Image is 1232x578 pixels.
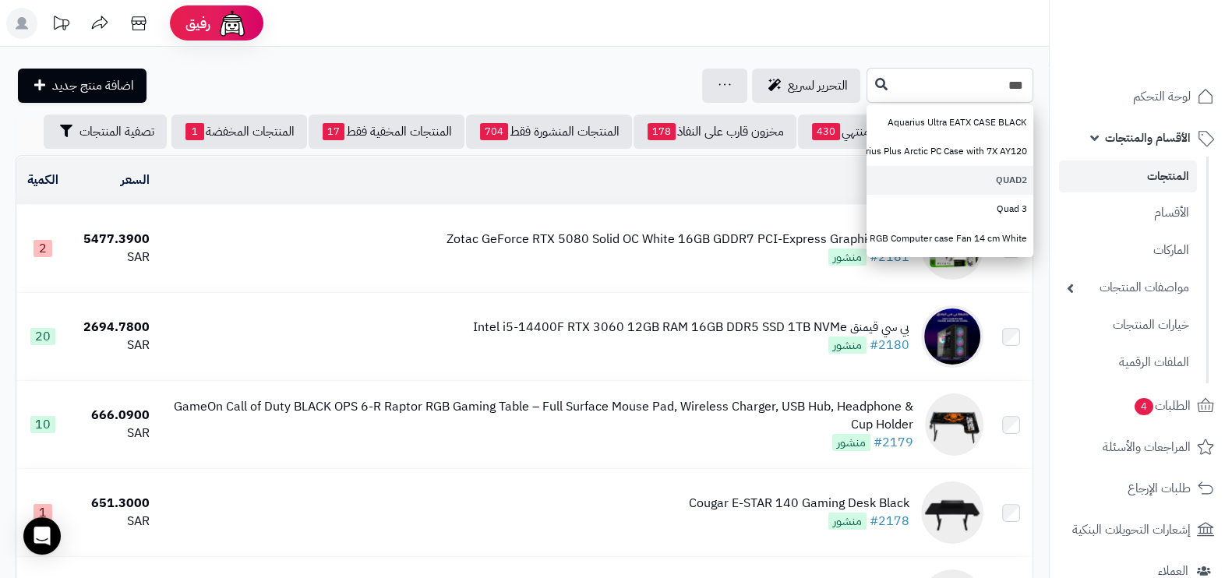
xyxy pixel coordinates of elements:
[1059,234,1197,267] a: الماركات
[925,393,983,456] img: GameOn Call of Duty BLACK OPS 6-R Raptor RGB Gaming Table – Full Surface Mouse Pad, Wireless Char...
[162,398,913,434] div: GameOn Call of Duty BLACK OPS 6-R Raptor RGB Gaming Table – Full Surface Mouse Pad, Wireless Char...
[828,248,867,266] span: منشور
[1059,387,1223,425] a: الطلبات4
[752,69,860,103] a: التحرير لسريع
[309,115,464,149] a: المنتجات المخفية فقط17
[1059,160,1197,192] a: المنتجات
[52,76,134,95] span: اضافة منتج جديد
[1059,428,1223,466] a: المراجعات والأسئلة
[812,123,840,140] span: 430
[473,319,909,337] div: بي سي قيمنق Intel i5-14400F RTX 3060 12GB RAM 16GB DDR5 SSD 1TB NVMe
[1105,127,1191,149] span: الأقسام والمنتجات
[874,433,913,452] a: #2179
[34,504,52,521] span: 1
[828,337,867,354] span: منشور
[27,171,58,189] a: الكمية
[76,231,150,248] div: 5477.3900
[867,108,1033,137] a: Aquarius Ultra EATX CASE BLACK
[323,123,344,140] span: 17
[30,416,55,433] span: 10
[828,513,867,530] span: منشور
[832,434,870,451] span: منشور
[76,248,150,266] div: SAR
[41,8,80,43] a: تحديثات المنصة
[1059,78,1223,115] a: لوحة التحكم
[867,166,1033,195] a: QUAD2
[1059,308,1197,342] a: خيارات المنتجات
[870,336,909,354] a: #2180
[921,481,983,544] img: Cougar E-STAR 140 Gaming Desk Black
[867,224,1033,253] a: Thermaltake Riing Quad 14 RGB Computer case Fan 14 cm White
[1128,478,1191,499] span: طلبات الإرجاع
[1059,346,1197,379] a: الملفات الرقمية
[44,115,167,149] button: تصفية المنتجات
[1133,395,1191,417] span: الطلبات
[1059,511,1223,548] a: إشعارات التحويلات البنكية
[870,512,909,530] a: #2178
[1059,196,1197,230] a: الأقسام
[76,337,150,354] div: SAR
[76,319,150,337] div: 2694.7800
[171,115,307,149] a: المنتجات المخفضة1
[1059,271,1197,305] a: مواصفات المنتجات
[466,115,632,149] a: المنتجات المنشورة فقط704
[121,171,150,189] a: السعر
[480,123,508,140] span: 704
[921,305,983,368] img: بي سي قيمنق Intel i5-14400F RTX 3060 12GB RAM 16GB DDR5 SSD 1TB NVMe
[870,248,909,266] a: #2181
[867,195,1033,224] a: Quad 3
[648,123,676,140] span: 178
[788,76,848,95] span: التحرير لسريع
[76,513,150,530] div: SAR
[18,69,146,103] a: اضافة منتج جديد
[798,115,918,149] a: مخزون منتهي430
[76,495,150,513] div: 651.3000
[1135,398,1153,415] span: 4
[689,495,909,513] div: Cougar E-STAR 140 Gaming Desk Black
[634,115,796,149] a: مخزون قارب على النفاذ178
[34,240,52,257] span: 2
[76,407,150,425] div: 666.0900
[867,137,1033,166] a: ATX Xigmatek Aquarius Plus Arctic PC Case with 7X AY120
[1059,470,1223,507] a: طلبات الإرجاع
[79,122,154,141] span: تصفية المنتجات
[1133,86,1191,107] span: لوحة التحكم
[76,425,150,442] div: SAR
[30,328,55,345] span: 20
[217,8,248,39] img: ai-face.png
[1072,519,1191,541] span: إشعارات التحويلات البنكية
[1126,44,1217,76] img: logo-2.png
[447,231,909,248] div: Zotac GeForce RTX 5080 Solid OC White 16GB GDDR7 PCI-Express Graphics Card
[185,14,210,33] span: رفيق
[185,123,204,140] span: 1
[23,517,61,555] div: Open Intercom Messenger
[1103,436,1191,458] span: المراجعات والأسئلة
